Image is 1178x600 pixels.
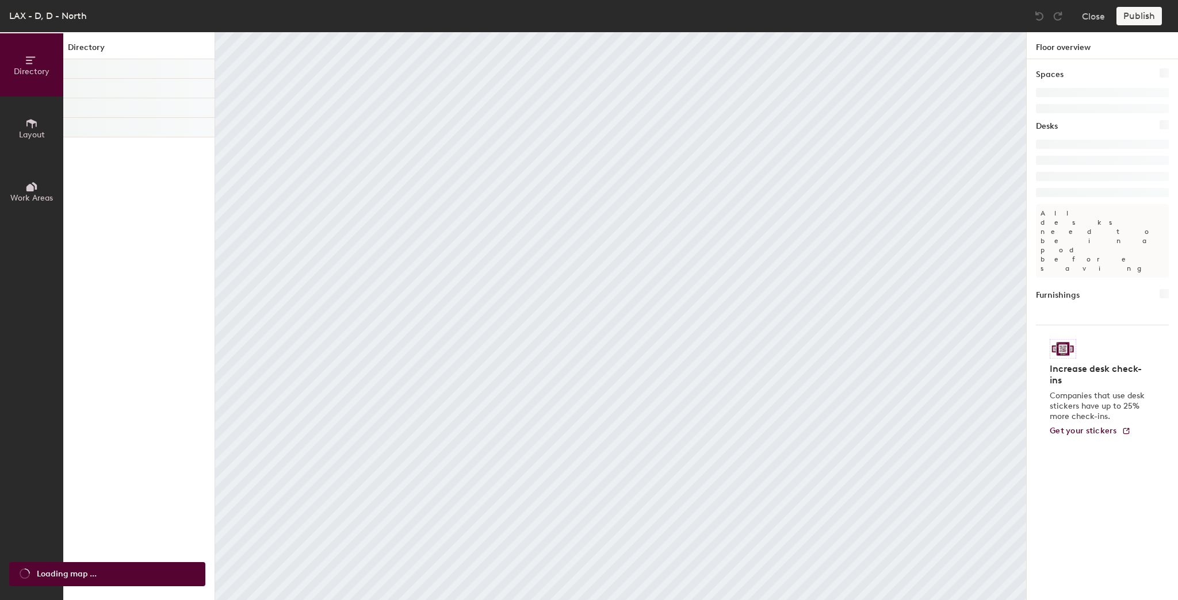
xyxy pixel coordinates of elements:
p: Companies that use desk stickers have up to 25% more check-ins. [1050,391,1148,422]
span: Directory [14,67,49,76]
span: Layout [19,130,45,140]
span: Loading map ... [37,568,97,580]
h1: Furnishings [1036,289,1080,302]
h1: Floor overview [1027,32,1178,59]
h1: Directory [63,41,215,59]
h4: Increase desk check-ins [1050,363,1148,386]
button: Close [1082,7,1105,25]
div: LAX - D, D - North [9,9,87,23]
h1: Spaces [1036,68,1064,81]
a: Get your stickers [1050,426,1131,436]
canvas: Map [215,32,1026,600]
h1: Desks [1036,120,1058,133]
span: Work Areas [10,193,53,203]
p: All desks need to be in a pod before saving [1036,204,1169,278]
img: Sticker logo [1050,339,1076,359]
img: Redo [1052,10,1064,22]
span: Get your stickers [1050,426,1117,436]
img: Undo [1034,10,1045,22]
